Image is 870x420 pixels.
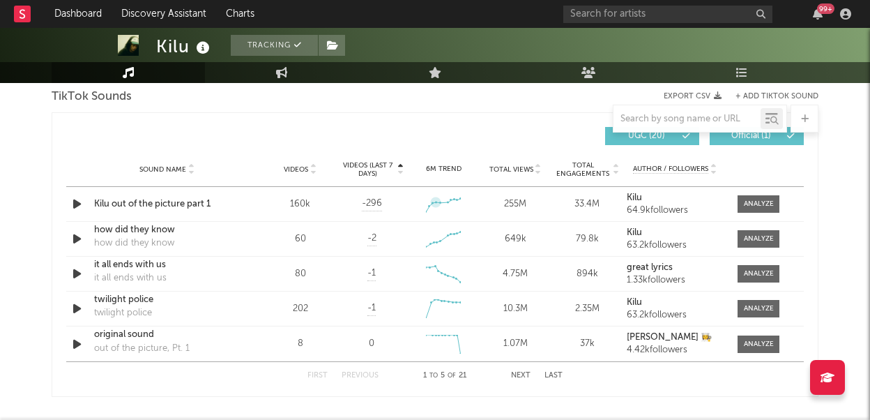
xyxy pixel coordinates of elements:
div: 160k [268,197,333,211]
span: Total Engagements [555,161,611,178]
span: Sound Name [139,165,186,174]
strong: Kilu [627,193,642,202]
a: it all ends with us [94,258,240,272]
div: 63.2k followers [627,310,724,320]
div: 1.07M [483,337,548,351]
strong: Kilu [627,298,642,307]
div: 79.8k [555,232,620,246]
span: Total Views [489,165,533,174]
button: Export CSV [664,92,722,100]
button: First [307,372,328,380]
span: -2 [367,232,376,246]
div: 649k [483,232,548,246]
a: how did they know [94,223,240,237]
div: twilight police [94,306,152,320]
div: 202 [268,302,333,316]
button: + Add TikTok Sound [722,93,818,100]
div: 894k [555,267,620,281]
a: Kilu [627,193,724,203]
div: 80 [268,267,333,281]
button: + Add TikTok Sound [735,93,818,100]
span: UGC ( 20 ) [614,132,678,140]
button: 99+ [813,8,823,20]
a: Kilu out of the picture part 1 [94,197,240,211]
div: 99 + [817,3,834,14]
span: Author / Followers [633,165,708,174]
span: to [429,373,438,379]
a: Kilu [627,298,724,308]
a: twilight police [94,293,240,307]
a: [PERSON_NAME] 👩‍🍳 [627,333,724,343]
a: original sound [94,328,240,342]
div: 37k [555,337,620,351]
div: out of the picture, Pt. 1 [94,342,190,356]
strong: Kilu [627,228,642,237]
div: 2.35M [555,302,620,316]
div: Kilu [156,35,213,58]
div: 4.75M [483,267,548,281]
span: -296 [362,197,382,211]
div: 63.2k followers [627,241,724,250]
div: 6M Trend [411,164,476,174]
button: Official(1) [710,127,804,145]
div: 0 [369,337,374,351]
div: 33.4M [555,197,620,211]
div: 60 [268,232,333,246]
strong: [PERSON_NAME] 👩‍🍳 [627,333,712,342]
span: TikTok Sounds [52,89,132,105]
strong: great lyrics [627,263,673,272]
div: 8 [268,337,333,351]
div: how did they know [94,237,174,250]
input: Search by song name or URL [613,114,761,125]
button: Previous [342,372,379,380]
a: Kilu [627,228,724,238]
button: Tracking [231,35,318,56]
div: 64.9k followers [627,206,724,216]
div: 1 5 21 [406,368,483,384]
div: 10.3M [483,302,548,316]
div: 1.33k followers [627,276,724,285]
button: Last [544,372,563,380]
div: it all ends with us [94,271,167,285]
span: of [448,373,456,379]
a: great lyrics [627,263,724,273]
span: Videos (last 7 days) [339,161,396,178]
span: Official ( 1 ) [719,132,783,140]
div: 4.42k followers [627,345,724,355]
button: Next [511,372,531,380]
span: -1 [367,301,376,315]
input: Search for artists [563,6,772,23]
span: Videos [284,165,308,174]
div: 255M [483,197,548,211]
button: UGC(20) [605,127,699,145]
span: -1 [367,267,376,280]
